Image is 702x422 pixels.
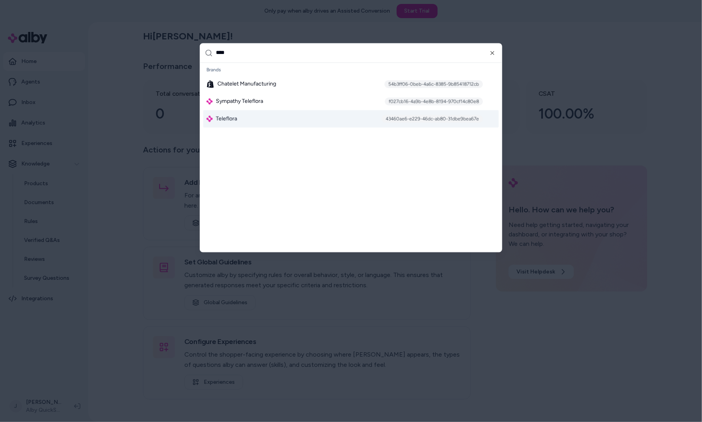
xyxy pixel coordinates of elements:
div: Brands [203,64,499,75]
div: f027cb16-4a9b-4e8b-8194-970cf14c80e8 [385,97,483,105]
div: 43460ae6-e229-46dc-ab80-31dbe9bea67e [382,115,483,123]
span: Chatelet Manufacturing [217,80,276,88]
img: alby Logo [206,115,213,122]
img: alby Logo [206,98,213,104]
span: Sympathy Teleflora [216,97,263,105]
div: 54b3ff06-0beb-4a6c-8385-9b85418712cb [384,80,483,88]
span: Teleflora [216,115,237,123]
